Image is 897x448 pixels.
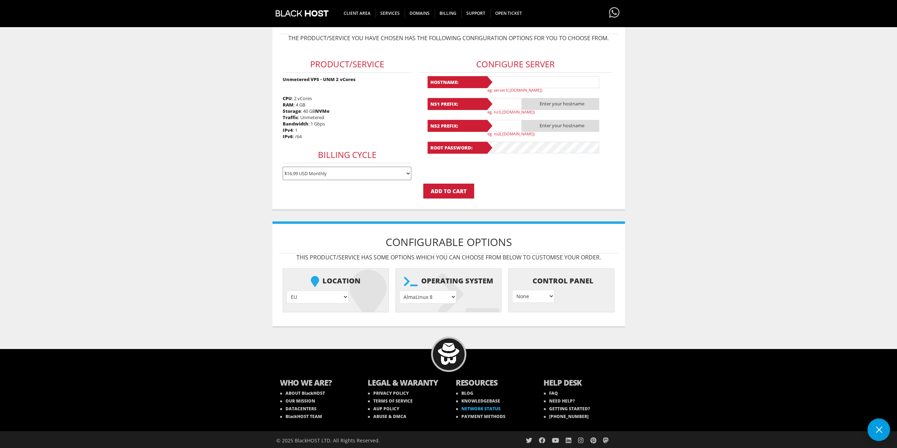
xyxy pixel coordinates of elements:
[280,377,354,389] b: WHO WE ARE?
[522,120,599,132] span: Enter your hostname
[339,9,376,18] span: CLIENT AREA
[283,121,308,127] b: Bandwidth
[283,76,356,82] strong: Unmetered VPS - UNM 2 vCores
[487,109,604,115] p: eg. ns1(.[DOMAIN_NAME])
[522,98,599,110] span: Enter your hostname
[456,377,530,389] b: RESOURCES
[279,34,618,42] p: The product/service you have chosen has the following configuration options for you to choose from.
[399,272,498,290] b: Operating system
[280,390,325,396] a: ABOUT BlackHOST
[280,406,317,412] a: DATACENTERS
[435,9,462,18] span: Billing
[315,108,330,114] b: NVMe
[456,398,500,404] a: KNOWLEDGEBASE
[375,9,405,18] span: SERVICES
[280,398,315,404] a: OUR MISSION
[280,413,322,419] a: BlackHOST TEAM
[283,56,411,73] h3: Product/Service
[419,56,612,73] h3: Configure Server
[368,398,413,404] a: TERMS OF SERVICE
[544,406,590,412] a: GETTING STARTED?
[428,142,487,154] b: Root Password:
[368,377,442,389] b: LEGAL & WARANTY
[487,87,604,93] p: eg. server1(.[DOMAIN_NAME])
[279,45,415,184] div: : 2 vCores : 4 GB : 40 GB : Unmetered : 1 Gbps : 1 : /64
[512,272,610,290] b: Control Panel
[279,253,618,261] p: This product/service has some options which you can choose from below to customise your order.
[283,147,411,163] h3: Billing Cycle
[544,398,575,404] a: NEED HELP?
[543,377,618,389] b: HELP DESK
[399,290,456,303] select: } } } } } } } } } } } } } } } } } } } } }
[544,413,589,419] a: [PHONE_NUMBER]
[283,108,301,114] b: Storage
[283,114,298,121] b: Traffic
[287,290,349,303] select: } } } } } }
[437,343,460,365] img: BlackHOST mascont, Blacky.
[461,9,491,18] span: Support
[487,131,604,136] p: eg. ns2(.[DOMAIN_NAME])
[368,406,399,412] a: AUP POLICY
[428,98,487,110] b: NS1 Prefix:
[544,390,558,396] a: FAQ
[456,406,500,412] a: NETWORK STATUS
[283,102,294,108] b: RAM
[490,9,527,18] span: Open Ticket
[283,127,293,133] b: IPv4
[428,76,487,88] b: Hostname:
[512,290,554,303] select: } } } }
[283,95,292,102] b: CPU
[428,120,487,132] b: NS2 Prefix:
[368,390,409,396] a: PRIVACY POLICY
[456,413,505,419] a: PAYMENT METHODS
[456,390,473,396] a: BLOG
[368,413,406,419] a: ABUSE & DMCA
[287,272,385,290] b: Location
[423,184,474,198] input: Add to Cart
[283,133,293,140] b: IPv6
[279,231,618,253] h1: Configurable Options
[405,9,435,18] span: Domains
